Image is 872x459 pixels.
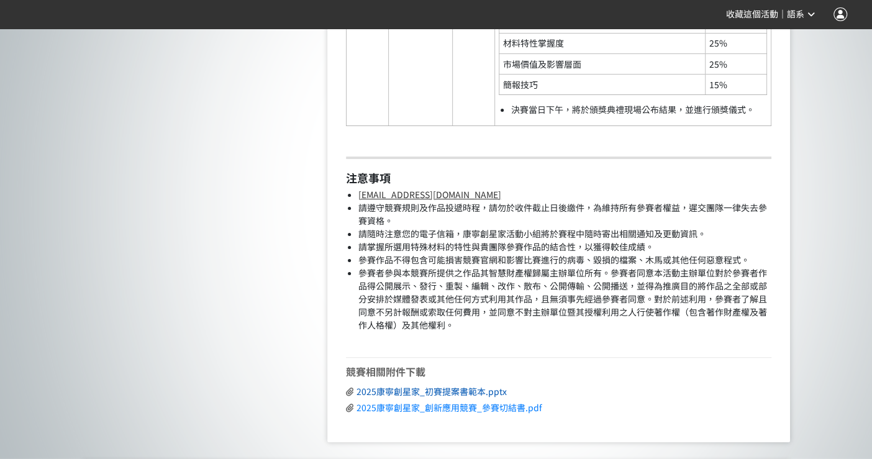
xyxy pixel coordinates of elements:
[726,9,778,19] span: 收藏這個活動
[346,170,391,186] strong: 注意事項
[499,75,705,95] td: 簡報技巧
[778,8,787,21] span: ｜
[358,253,771,266] li: 參賽作品不得包含可能損害競賽官網和影響比賽進行的病毒、毀損的檔案、木馬或其他任何惡意程式。
[357,385,507,398] a: 2025康寧創星家_初賽提案書範本.pptx
[706,53,767,74] td: 25%
[358,188,501,201] a: [EMAIL_ADDRESS][DOMAIN_NAME]
[499,33,705,53] td: 材料特性掌握度
[787,9,804,19] span: 語系
[706,75,767,95] td: 15%
[346,364,771,379] div: 競賽相關附件下載
[358,240,771,253] li: 請掌握所選用特殊材料的特性與貴團隊參賽作品的結合性，以獲得較佳成績。
[358,227,771,240] li: 請隨時注意您的電子信箱，康寧創星家活動小組將於賽程中隨時寄出相關通知及更動資訊。
[358,201,771,227] li: 請遵守競賽規則及作品投遞時程，請勿於收件截止日後繳件，為維持所有參賽者權益，遲交團隊一律失去參賽資格。
[357,401,542,414] a: 2025康寧創星家_創新應用競賽_參賽切結書.pdf
[499,53,705,74] td: 市場價值及影響層面
[706,33,767,53] td: 25%
[511,103,767,116] li: 決賽當日下午，將於頒獎典禮現場公布結果，並進行頒獎儀式。
[358,266,771,345] li: 參賽者參與本競賽所提供之作品其智慧財產權歸屬主辦單位所有。參賽者同意本活動主辦單位對於參賽者作品得公開展示、發行、重製、編輯、改作、散布、公開傳輸、公開播送，並得為推廣目的將作品之全部或部分安排...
